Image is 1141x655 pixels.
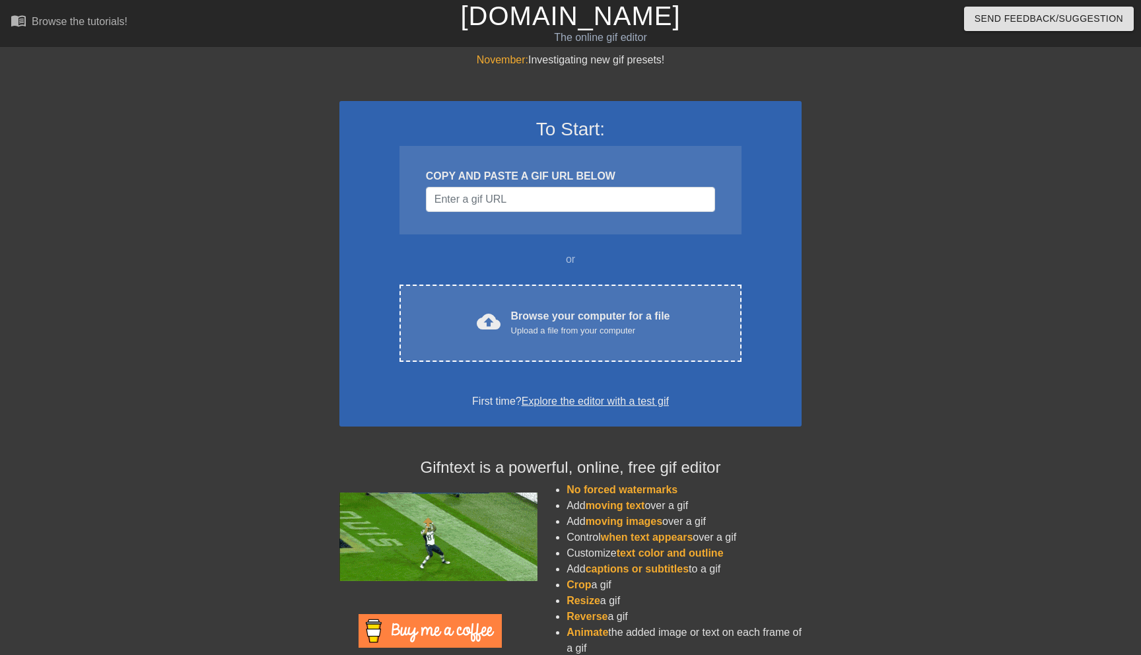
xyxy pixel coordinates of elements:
[460,1,680,30] a: [DOMAIN_NAME]
[567,484,677,495] span: No forced watermarks
[374,252,767,267] div: or
[617,547,724,559] span: text color and outline
[567,545,802,561] li: Customize
[11,13,127,33] a: Browse the tutorials!
[586,516,662,527] span: moving images
[567,498,802,514] li: Add over a gif
[567,530,802,545] li: Control over a gif
[477,54,528,65] span: November:
[567,611,607,622] span: Reverse
[975,11,1123,27] span: Send Feedback/Suggestion
[586,563,689,574] span: captions or subtitles
[339,458,802,477] h4: Gifntext is a powerful, online, free gif editor
[522,396,669,407] a: Explore the editor with a test gif
[426,168,715,184] div: COPY AND PASTE A GIF URL BELOW
[567,627,608,638] span: Animate
[567,577,802,593] li: a gif
[477,310,501,333] span: cloud_upload
[357,394,784,409] div: First time?
[359,614,502,648] img: Buy Me A Coffee
[32,16,127,27] div: Browse the tutorials!
[964,7,1134,31] button: Send Feedback/Suggestion
[586,500,645,511] span: moving text
[567,561,802,577] li: Add to a gif
[511,308,670,337] div: Browse your computer for a file
[387,30,814,46] div: The online gif editor
[357,118,784,141] h3: To Start:
[339,52,802,68] div: Investigating new gif presets!
[567,609,802,625] li: a gif
[567,514,802,530] li: Add over a gif
[11,13,26,28] span: menu_book
[511,324,670,337] div: Upload a file from your computer
[339,493,537,581] img: football_small.gif
[567,579,591,590] span: Crop
[601,532,693,543] span: when text appears
[567,593,802,609] li: a gif
[567,595,600,606] span: Resize
[426,187,715,212] input: Username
